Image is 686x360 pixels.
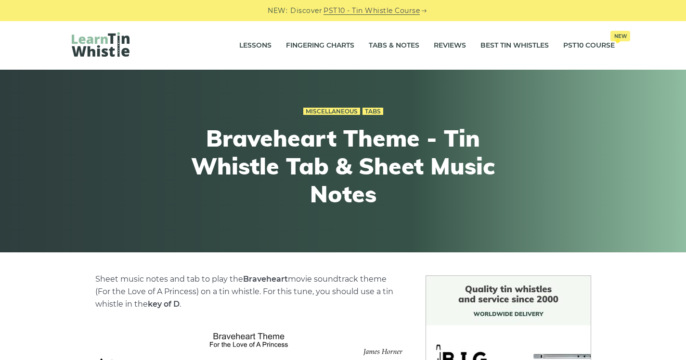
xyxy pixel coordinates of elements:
h1: Braveheart Theme - Tin Whistle Tab & Sheet Music Notes [166,124,520,208]
strong: key of D [148,299,180,309]
p: Sheet music notes and tab to play the movie soundtrack theme (For the Love of A Princess) on a ti... [95,273,402,310]
strong: Braveheart [243,274,288,284]
a: Lessons [239,34,272,58]
a: Miscellaneous [303,108,360,115]
a: Tabs & Notes [369,34,419,58]
a: Fingering Charts [286,34,354,58]
a: Reviews [434,34,466,58]
a: PST10 CourseNew [563,34,615,58]
img: LearnTinWhistle.com [72,32,129,57]
a: Best Tin Whistles [480,34,549,58]
span: New [610,31,630,41]
a: Tabs [362,108,383,115]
